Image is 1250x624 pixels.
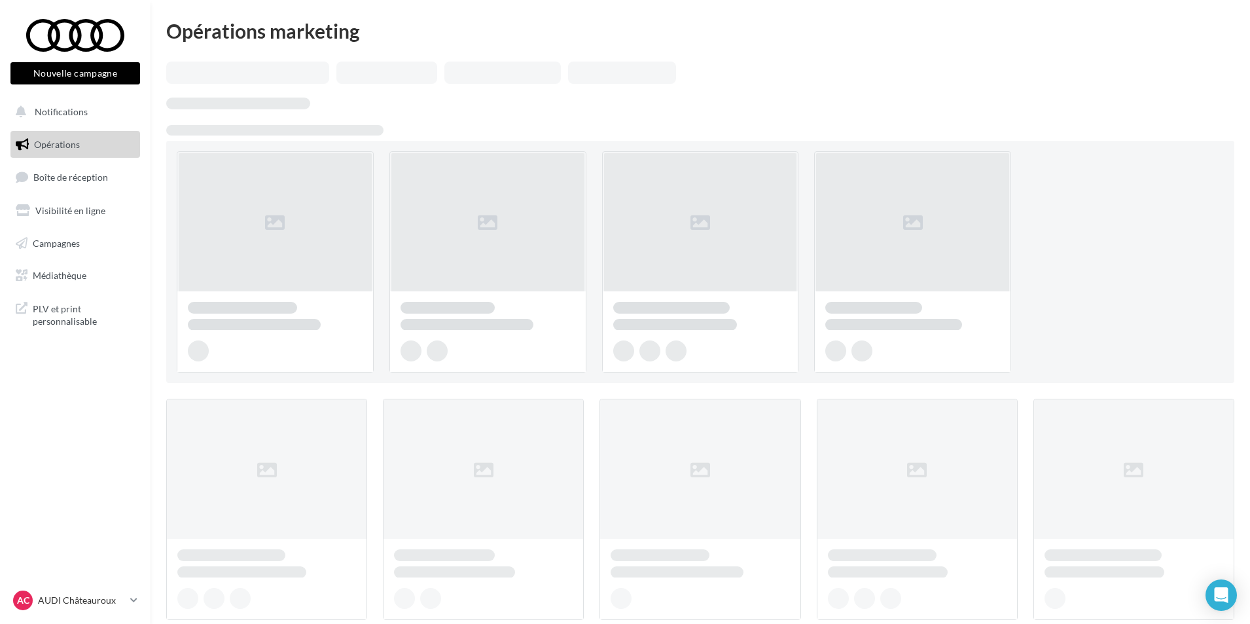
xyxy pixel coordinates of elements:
div: Opérations marketing [166,21,1234,41]
span: Campagnes [33,237,80,248]
a: Campagnes [8,230,143,257]
button: Notifications [8,98,137,126]
a: Visibilité en ligne [8,197,143,225]
span: Boîte de réception [33,172,108,183]
a: AC AUDI Châteauroux [10,588,140,613]
span: Opérations [34,139,80,150]
span: Visibilité en ligne [35,205,105,216]
a: Boîte de réception [8,163,143,191]
a: Médiathèque [8,262,143,289]
div: Open Intercom Messenger [1205,579,1237,611]
span: Notifications [35,106,88,117]
span: PLV et print personnalisable [33,300,135,328]
span: AC [17,594,29,607]
a: PLV et print personnalisable [8,295,143,333]
span: Médiathèque [33,270,86,281]
button: Nouvelle campagne [10,62,140,84]
p: AUDI Châteauroux [38,594,125,607]
a: Opérations [8,131,143,158]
